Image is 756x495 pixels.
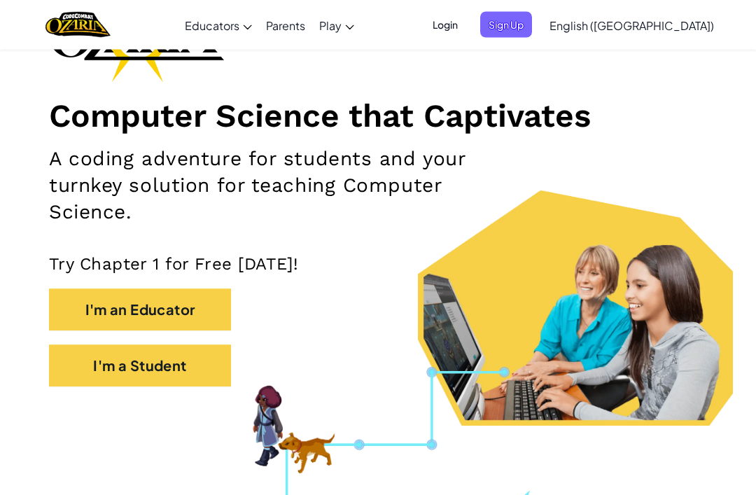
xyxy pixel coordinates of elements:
[480,12,532,38] button: Sign Up
[259,6,312,44] a: Parents
[49,97,707,136] h1: Computer Science that Captivates
[319,18,342,33] span: Play
[45,11,111,39] a: Ozaria by CodeCombat logo
[549,18,714,33] span: English ([GEOGRAPHIC_DATA])
[542,6,721,44] a: English ([GEOGRAPHIC_DATA])
[424,12,466,38] button: Login
[49,345,231,387] button: I'm a Student
[312,6,361,44] a: Play
[49,289,231,331] button: I'm an Educator
[45,11,111,39] img: Home
[49,146,490,226] h2: A coding adventure for students and your turnkey solution for teaching Computer Science.
[49,254,707,275] p: Try Chapter 1 for Free [DATE]!
[178,6,259,44] a: Educators
[185,18,239,33] span: Educators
